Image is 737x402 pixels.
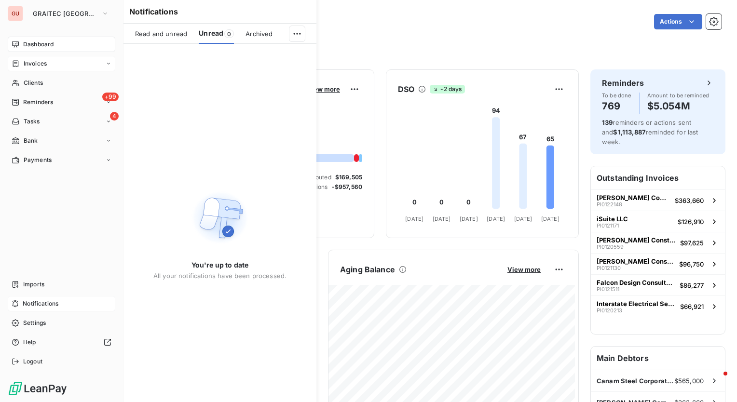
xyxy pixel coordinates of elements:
span: $565,000 [674,377,704,385]
span: [PERSON_NAME] Construction [597,257,675,265]
tspan: [DATE] [405,215,423,222]
span: Interstate Electrical Services [597,300,676,308]
h6: Main Debtors [591,347,725,370]
tspan: [DATE] [514,215,532,222]
h6: Outstanding Invoices [591,166,725,189]
button: View more [505,265,544,274]
span: Bank [24,136,38,145]
button: [PERSON_NAME] ConstructionPI0120559$97,625 [591,232,725,253]
h4: $5.054M [647,98,710,114]
span: reminders or actions sent and reminded for last week. [602,119,698,146]
span: GRAITEC [GEOGRAPHIC_DATA] [33,10,97,17]
button: Interstate Electrical ServicesPI0120213$66,921 [591,295,725,317]
h6: DSO [398,83,414,95]
span: PI0120213 [597,308,622,313]
tspan: [DATE] [487,215,505,222]
tspan: [DATE] [541,215,560,222]
span: PI0121511 [597,286,619,292]
span: Settings [23,319,46,327]
button: View more [304,85,343,94]
span: All your notifications have been processed. [153,272,287,280]
span: -$957,560 [332,183,362,191]
span: View more [307,85,340,93]
span: Falcon Design Consultants [597,279,676,286]
span: Dashboard [23,40,54,49]
span: $97,625 [680,239,704,247]
span: Logout [23,357,42,366]
span: Read and unread [135,30,187,38]
h6: Aging Balance [340,264,395,275]
button: iSuite LLCPI0121171$126,910 [591,211,725,232]
tspan: [DATE] [460,215,478,222]
span: Help [23,338,36,347]
span: Clients [24,79,43,87]
span: $66,921 [680,303,704,310]
span: PI0121130 [597,265,621,271]
span: Canam Steel Corporation ([GEOGRAPHIC_DATA]) [597,377,674,385]
h6: Reminders [602,77,644,89]
span: View more [507,266,541,273]
span: 139 [602,119,613,126]
span: $96,750 [679,260,704,268]
span: $169,505 [335,173,362,182]
iframe: Intercom live chat [704,369,727,392]
span: PI0122148 [597,201,622,207]
span: Reminders [23,98,53,107]
span: -2 days [430,85,464,94]
span: Payments [24,156,52,164]
h4: 769 [602,98,631,114]
span: Amount to be reminded [647,93,710,98]
img: Logo LeanPay [8,381,68,396]
span: You're up to date [191,260,249,270]
tspan: [DATE] [433,215,451,222]
span: [PERSON_NAME] Construction [597,236,676,244]
span: To be done [602,93,631,98]
div: GU [8,6,23,21]
span: PI0121171 [597,223,619,228]
span: Tasks [24,117,40,126]
span: 0 [224,29,234,38]
span: Notifications [23,299,58,308]
a: Help [8,335,115,350]
span: $363,660 [675,197,704,204]
button: [PERSON_NAME] CompanyPI0122148$363,660 [591,189,725,211]
span: PI0120559 [597,244,624,250]
span: Invoices [24,59,47,68]
span: iSuite LLC [597,215,628,223]
span: Imports [23,280,44,289]
span: $1,113,887 [613,128,646,136]
button: Falcon Design ConsultantsPI0121511$86,277 [591,274,725,295]
span: $126,910 [678,218,704,226]
span: Unread [199,28,223,38]
span: $86,277 [680,281,704,289]
button: [PERSON_NAME] ConstructionPI0121130$96,750 [591,253,725,274]
img: Empty state [189,187,251,249]
span: [PERSON_NAME] Company [597,194,671,201]
span: Disputed [307,173,331,182]
h6: Notifications [129,6,311,17]
span: 4 [110,112,119,121]
span: Archived [246,30,273,38]
button: Actions [654,14,702,29]
span: +99 [102,93,119,101]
